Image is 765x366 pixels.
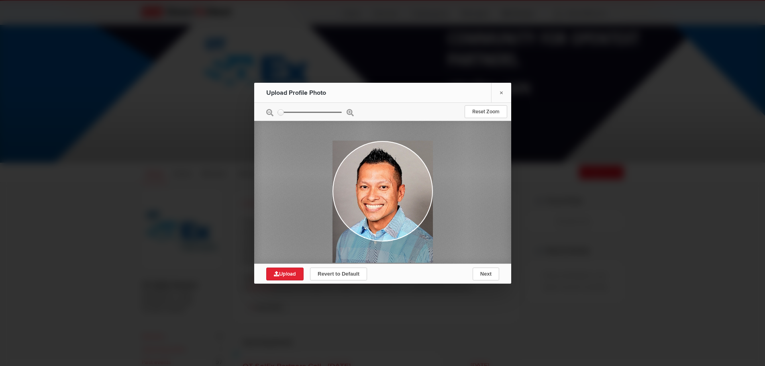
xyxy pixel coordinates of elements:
[266,268,304,280] a: Upload
[465,105,507,118] a: Reset Zoom
[274,271,296,277] span: Upload
[277,111,342,112] input: zoom
[491,83,511,102] a: ×
[266,83,355,103] div: Upload Profile Photo
[480,271,491,277] span: Next
[472,268,499,280] button: Next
